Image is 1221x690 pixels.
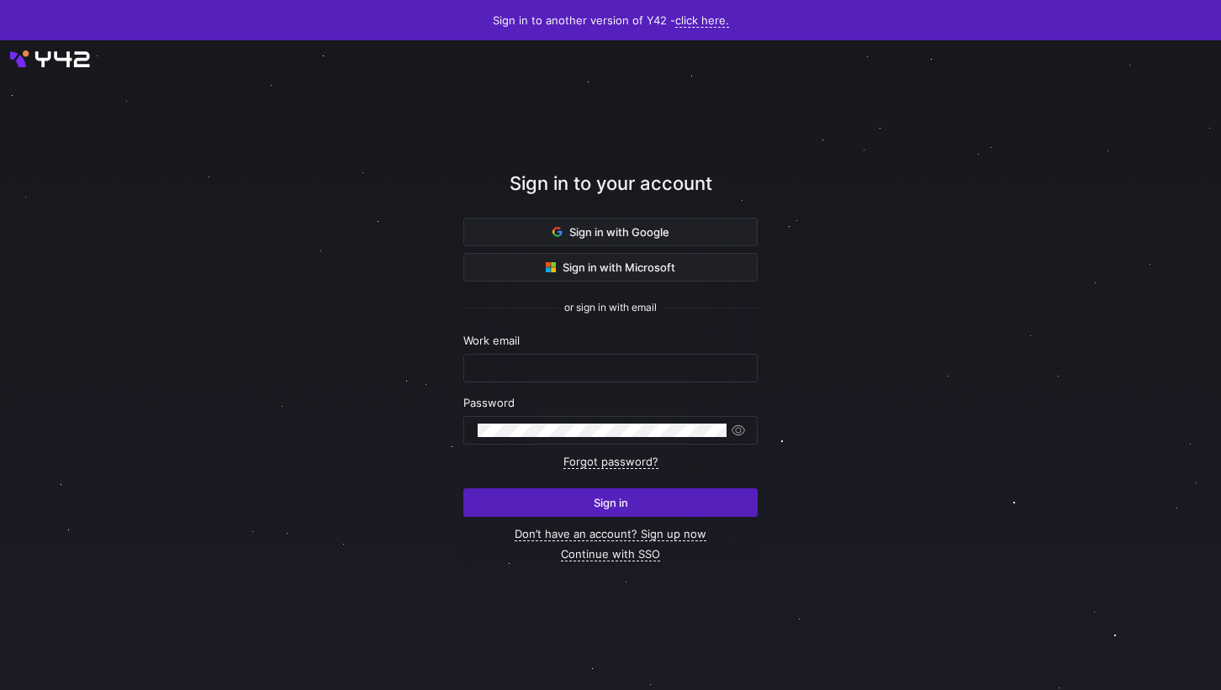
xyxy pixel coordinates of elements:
[463,170,758,218] div: Sign in to your account
[463,253,758,282] button: Sign in with Microsoft
[594,496,628,509] span: Sign in
[463,334,520,347] span: Work email
[552,225,669,239] span: Sign in with Google
[564,302,657,313] span: or sign in with email
[515,527,706,541] a: Don’t have an account? Sign up now
[563,455,658,469] a: Forgot password?
[463,488,758,517] button: Sign in
[675,13,729,28] a: click here.
[463,396,515,409] span: Password
[463,218,758,246] button: Sign in with Google
[546,261,675,274] span: Sign in with Microsoft
[561,547,660,561] a: Continue with SSO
